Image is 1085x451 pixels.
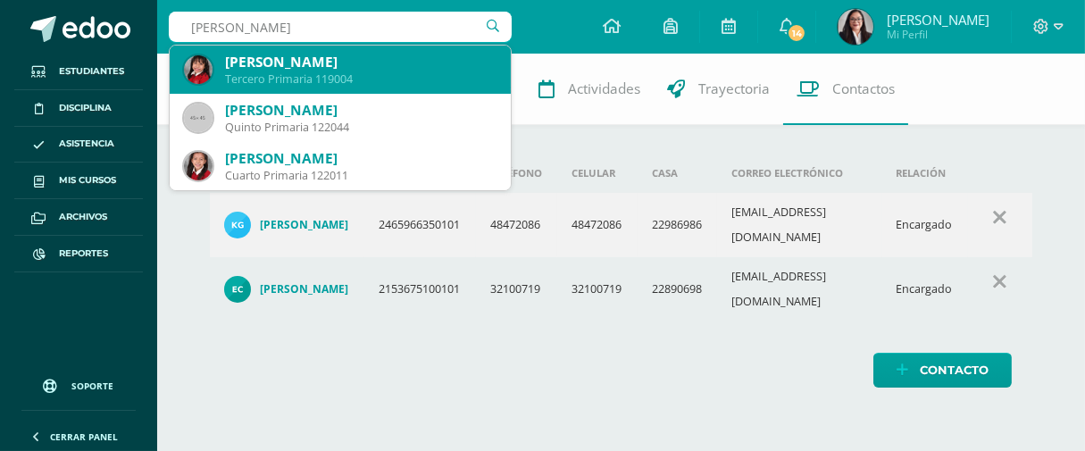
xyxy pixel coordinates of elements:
[14,199,143,236] a: Archivos
[225,120,497,135] div: Quinto Primaria 122044
[717,193,882,257] td: [EMAIL_ADDRESS][DOMAIN_NAME]
[14,54,143,90] a: Estudiantes
[59,101,112,115] span: Disciplina
[260,282,348,296] h4: [PERSON_NAME]
[887,27,989,42] span: Mi Perfil
[50,430,118,443] span: Cerrar panel
[717,154,882,193] th: Correo electrónico
[882,193,968,257] td: Encargado
[184,152,213,180] img: bded51a4c28512cf1a9a80328698c463.png
[224,212,251,238] img: 33ee03508df6ab695f209323e433e61d.png
[887,11,989,29] span: [PERSON_NAME]
[638,154,717,193] th: Casa
[476,257,557,322] td: 32100719
[476,154,557,193] th: Teléfono
[557,154,637,193] th: Celular
[14,163,143,199] a: Mis cursos
[260,218,348,232] h4: [PERSON_NAME]
[568,79,640,98] span: Actividades
[783,54,908,125] a: Contactos
[224,276,350,303] a: [PERSON_NAME]
[59,173,116,188] span: Mis cursos
[225,149,497,168] div: [PERSON_NAME]
[14,127,143,163] a: Asistencia
[169,12,512,42] input: Busca un usuario...
[364,257,476,322] td: 2153675100101
[225,53,497,71] div: [PERSON_NAME]
[638,193,717,257] td: 22986986
[225,168,497,183] div: Cuarto Primaria 122011
[224,276,251,303] img: 9c07a619f0fcdf96422f5443bf576a3f.png
[525,54,654,125] a: Actividades
[224,212,350,238] a: [PERSON_NAME]
[59,137,114,151] span: Asistencia
[557,193,637,257] td: 48472086
[184,104,213,132] img: 45x45
[14,236,143,272] a: Reportes
[14,90,143,127] a: Disciplina
[698,79,770,98] span: Trayectoria
[832,79,895,98] span: Contactos
[225,71,497,87] div: Tercero Primaria 119004
[787,23,806,43] span: 14
[882,154,968,193] th: Relación
[59,210,107,224] span: Archivos
[364,193,476,257] td: 2465966350101
[59,246,108,261] span: Reportes
[21,362,136,405] a: Soporte
[557,257,637,322] td: 32100719
[654,54,783,125] a: Trayectoria
[476,193,557,257] td: 48472086
[838,9,873,45] img: e273bec5909437e5d5b2daab1002684b.png
[873,353,1012,388] a: Contacto
[225,101,497,120] div: [PERSON_NAME]
[184,55,213,84] img: b24b57b52f0fe848c9f3acd3a0b3d28d.png
[882,257,968,322] td: Encargado
[72,380,114,392] span: Soporte
[638,257,717,322] td: 22890698
[717,257,882,322] td: [EMAIL_ADDRESS][DOMAIN_NAME]
[59,64,124,79] span: Estudiantes
[920,354,989,387] span: Contacto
